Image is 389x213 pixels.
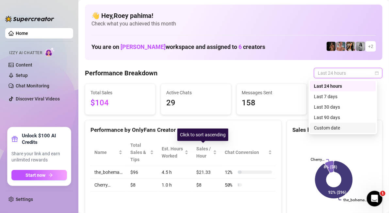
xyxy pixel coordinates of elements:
div: Last 24 hours [314,83,372,90]
th: Total Sales & Tips [126,139,158,166]
img: the_bohema [327,42,336,51]
div: Sales by OnlyFans Creator [292,126,377,134]
span: gift [11,136,18,142]
td: $96 [126,166,158,179]
span: Total Sales [90,89,150,96]
th: Name [90,139,126,166]
th: Chat Conversion [221,139,276,166]
h1: You are on workspace and assigned to creators [91,43,265,51]
a: Chat Monitoring [16,83,49,88]
a: Setup [16,73,28,78]
div: Click to sort ascending [177,129,228,141]
img: Yarden [336,42,346,51]
span: Share your link and earn unlimited rewards [11,151,67,163]
img: A [356,42,365,51]
span: $104 [90,97,150,109]
td: $21.33 [192,166,221,179]
div: Last 30 days [314,103,372,111]
span: 1 [380,191,385,196]
span: + 2 [368,43,373,50]
div: Performance by OnlyFans Creator [90,126,276,134]
div: Custom date [314,124,372,131]
img: AdelDahan [346,42,355,51]
span: Sales / Hour [196,145,212,160]
td: the_bohema… [90,166,126,179]
img: AI Chatter [45,47,55,57]
span: Izzy AI Chatter [9,50,42,56]
span: Name [94,149,117,156]
a: Home [16,31,28,36]
span: Chat Conversion [225,149,267,156]
span: Messages Sent [242,89,301,96]
div: Custom date [310,123,376,133]
a: Discover Viral Videos [16,96,60,101]
span: Last 24 hours [318,68,379,78]
text: Cherry… [311,157,324,162]
th: Sales / Hour [192,139,221,166]
td: $8 [192,179,221,191]
h4: 👋 Hey, Roey pahima ! [91,11,376,20]
h4: Performance Breakdown [85,68,157,78]
a: Content [16,62,32,68]
div: Last 90 days [314,114,372,121]
div: Last 90 days [310,112,376,123]
td: 1.0 h [158,179,192,191]
div: Est. Hours Worked [162,145,183,160]
span: 158 [242,97,301,109]
span: calendar [375,71,379,75]
strong: Unlock $100 AI Credits [22,132,67,145]
button: Start nowarrow-right [11,170,67,180]
span: [PERSON_NAME] [121,43,166,50]
span: 12 % [225,169,235,176]
td: 4.5 h [158,166,192,179]
a: Settings [16,197,33,202]
span: Active Chats [166,89,226,96]
text: the_bohema… [343,198,367,202]
span: Total Sales & Tips [130,142,149,163]
div: Last 30 days [310,102,376,112]
td: Cherry… [90,179,126,191]
iframe: Intercom live chat [367,191,382,206]
span: 6 [238,43,242,50]
img: logo-BBDzfeDw.svg [5,16,54,22]
span: Start now [26,173,46,178]
td: $8 [126,179,158,191]
div: Last 7 days [310,91,376,102]
span: arrow-right [48,173,53,177]
span: Check what you achieved this month [91,20,376,27]
span: 50 % [225,181,235,189]
span: 29 [166,97,226,109]
div: Last 24 hours [310,81,376,91]
div: Last 7 days [314,93,372,100]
